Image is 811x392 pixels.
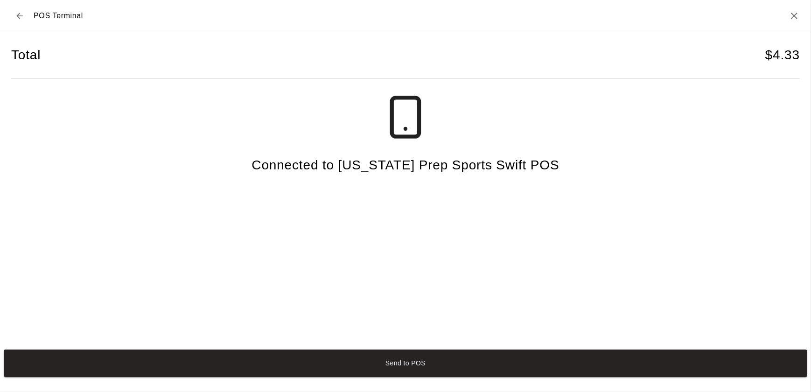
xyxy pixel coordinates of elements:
[252,157,559,174] h4: Connected to [US_STATE] Prep Sports Swift POS
[789,10,800,21] button: Close
[11,7,83,24] div: POS Terminal
[765,47,800,63] h4: $ 4.33
[4,350,807,377] button: Send to POS
[11,47,41,63] h4: Total
[11,7,28,24] button: Back to checkout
